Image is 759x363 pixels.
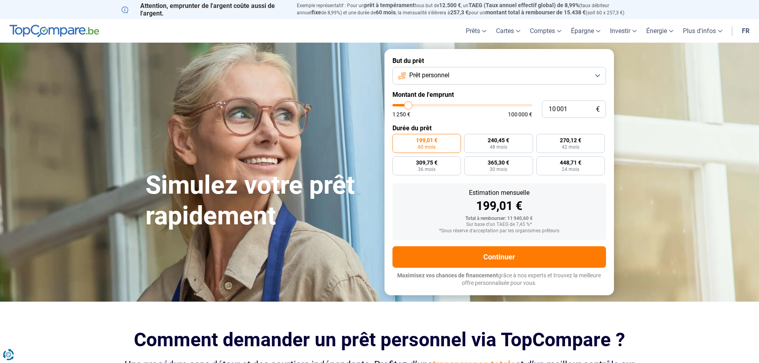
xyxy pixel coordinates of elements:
[399,222,600,228] div: Sur base d'un TAEG de 7,45 %*
[641,19,678,43] a: Énergie
[508,112,532,117] span: 100 000 €
[416,160,437,165] span: 309,75 €
[491,19,525,43] a: Cartes
[562,145,579,149] span: 42 mois
[416,137,437,143] span: 199,01 €
[488,137,509,143] span: 240,45 €
[122,2,287,17] p: Attention, emprunter de l'argent coûte aussi de l'argent.
[392,112,410,117] span: 1 250 €
[145,170,375,232] h1: Simulez votre prêt rapidement
[560,137,581,143] span: 270,12 €
[450,9,469,16] span: 257,3 €
[409,71,449,80] span: Prêt personnel
[439,2,461,8] span: 12.500 €
[485,9,586,16] span: montant total à rembourser de 15.438 €
[490,145,507,149] span: 48 mois
[562,167,579,172] span: 24 mois
[392,67,606,84] button: Prêt personnel
[392,246,606,268] button: Continuer
[737,19,754,43] a: fr
[418,167,435,172] span: 36 mois
[469,2,579,8] span: TAEG (Taux annuel effectif global) de 8,99%
[392,272,606,287] p: grâce à nos experts et trouvez la meilleure offre personnalisée pour vous.
[418,145,435,149] span: 60 mois
[596,106,600,113] span: €
[560,160,581,165] span: 448,71 €
[490,167,507,172] span: 30 mois
[525,19,566,43] a: Comptes
[399,190,600,196] div: Estimation mensuelle
[397,272,498,279] span: Maximisez vos chances de financement
[605,19,641,43] a: Investir
[678,19,727,43] a: Plus d'infos
[122,329,638,351] h2: Comment demander un prêt personnel via TopCompare ?
[376,9,396,16] span: 60 mois
[364,2,415,8] span: prêt à tempérament
[399,200,600,212] div: 199,01 €
[399,216,600,222] div: Total à rembourser: 11 940,60 €
[392,124,606,132] label: Durée du prêt
[566,19,605,43] a: Épargne
[399,228,600,234] div: *Sous réserve d'acceptation par les organismes prêteurs
[297,2,638,16] p: Exemple représentatif : Pour un tous but de , un (taux débiteur annuel de 8,99%) et une durée de ...
[392,91,606,98] label: Montant de l'emprunt
[10,25,99,37] img: TopCompare
[312,9,321,16] span: fixe
[488,160,509,165] span: 365,30 €
[392,57,606,65] label: But du prêt
[461,19,491,43] a: Prêts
